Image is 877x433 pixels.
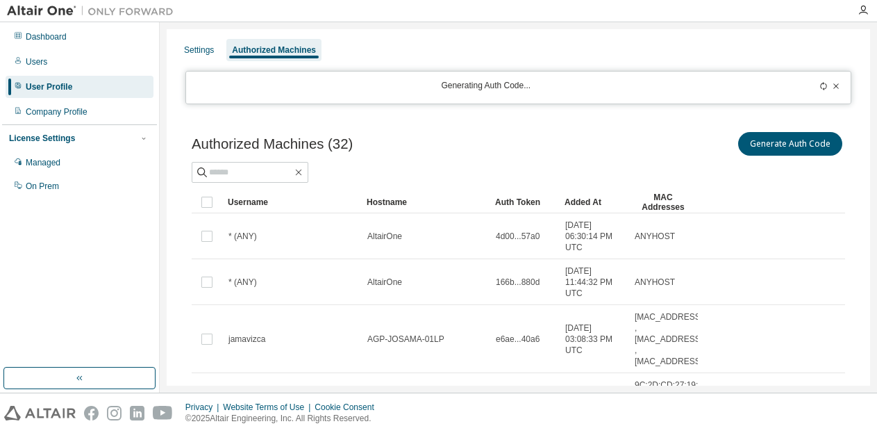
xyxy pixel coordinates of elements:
div: Auth Token [495,191,553,213]
span: ANYHOST [635,231,675,242]
img: altair_logo.svg [4,406,76,420]
div: Hostname [367,191,484,213]
span: ANYHOST [635,277,675,288]
img: instagram.svg [107,406,122,420]
div: Generating Auth Code... [194,80,778,95]
div: Website Terms of Use [223,402,315,413]
div: User Profile [26,81,72,92]
button: Generate Auth Code [738,132,842,156]
span: jamavizca [228,334,265,345]
div: Company Profile [26,106,87,117]
span: * (ANY) [228,277,257,288]
div: License Settings [9,133,75,144]
span: AltairOne [367,231,402,242]
span: e6ae...40a6 [496,334,540,345]
div: Settings [184,44,214,56]
div: Privacy [185,402,223,413]
span: AGP-JOSAMA-01LP [367,334,444,345]
img: youtube.svg [153,406,173,420]
span: Authorized Machines (32) [192,136,353,152]
img: facebook.svg [84,406,99,420]
p: © 2025 Altair Engineering, Inc. All Rights Reserved. [185,413,383,425]
span: 166b...880d [496,277,540,288]
div: Added At [565,191,623,213]
div: MAC Addresses [634,191,692,213]
img: linkedin.svg [130,406,144,420]
div: Cookie Consent [315,402,382,413]
div: Dashboard [26,31,67,42]
div: Managed [26,157,60,168]
span: [DATE] 06:30:14 PM UTC [565,220,622,253]
img: Altair One [7,4,181,18]
span: [DATE] 03:08:33 PM UTC [565,322,622,356]
span: * (ANY) [228,231,257,242]
div: Users [26,56,47,67]
span: AltairOne [367,277,402,288]
div: Username [228,191,356,213]
div: On Prem [26,181,59,192]
span: 4d00...57a0 [496,231,540,242]
span: [DATE] 11:44:32 PM UTC [565,265,622,299]
div: Authorized Machines [232,44,316,56]
span: [MAC_ADDRESS] , [MAC_ADDRESS] , [MAC_ADDRESS] [635,311,703,367]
